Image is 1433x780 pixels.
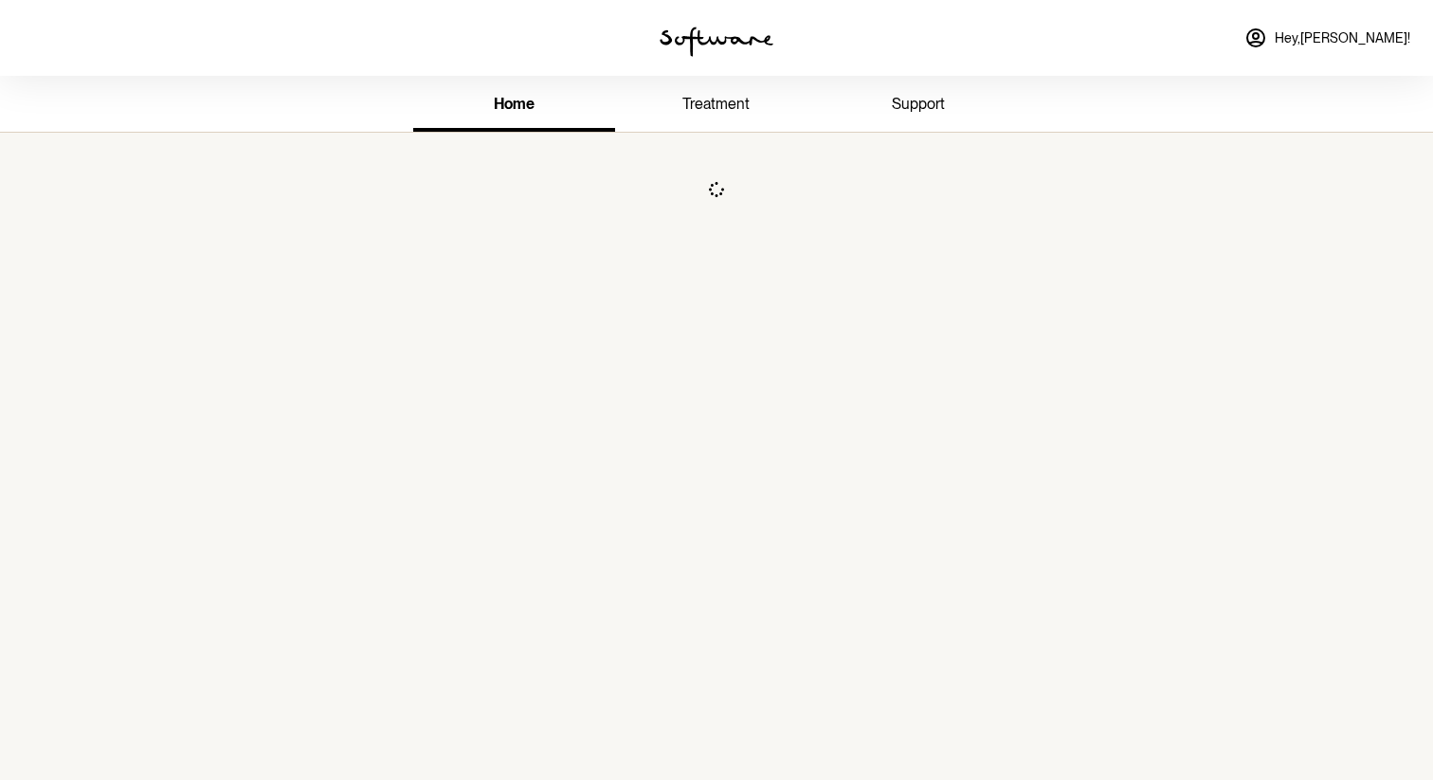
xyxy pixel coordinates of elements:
[413,80,615,132] a: home
[818,80,1020,132] a: support
[892,95,945,113] span: support
[494,95,535,113] span: home
[682,95,750,113] span: treatment
[615,80,817,132] a: treatment
[660,27,773,57] img: software logo
[1233,15,1422,61] a: Hey,[PERSON_NAME]!
[1275,30,1410,46] span: Hey, [PERSON_NAME] !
